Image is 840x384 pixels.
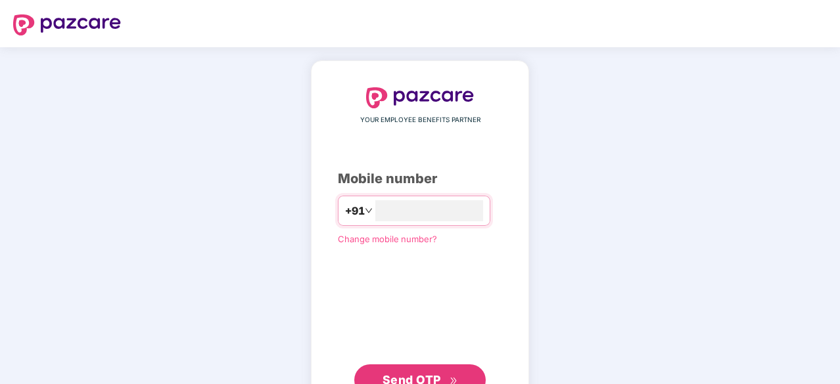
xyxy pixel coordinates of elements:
span: YOUR EMPLOYEE BENEFITS PARTNER [360,115,480,125]
img: logo [366,87,474,108]
img: logo [13,14,121,35]
a: Change mobile number? [338,234,437,244]
span: down [365,207,373,215]
span: +91 [345,203,365,219]
div: Mobile number [338,169,502,189]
